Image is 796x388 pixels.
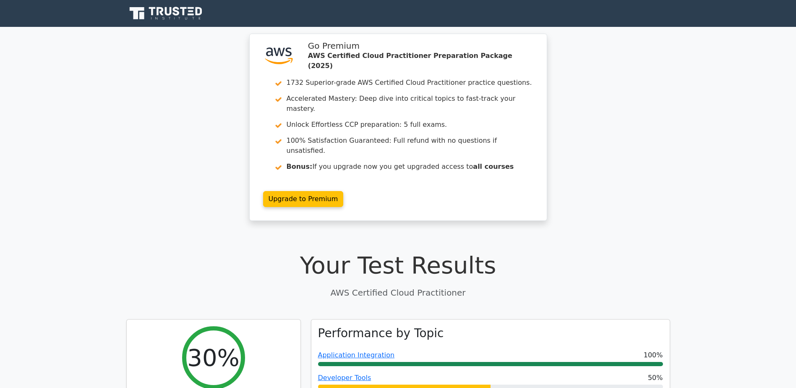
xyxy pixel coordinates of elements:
[644,350,663,360] span: 100%
[126,286,670,299] p: AWS Certified Cloud Practitioner
[187,343,239,372] h2: 30%
[126,251,670,279] h1: Your Test Results
[318,351,395,359] a: Application Integration
[318,326,444,341] h3: Performance by Topic
[648,373,663,383] span: 50%
[263,191,344,207] a: Upgrade to Premium
[318,374,371,382] a: Developer Tools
